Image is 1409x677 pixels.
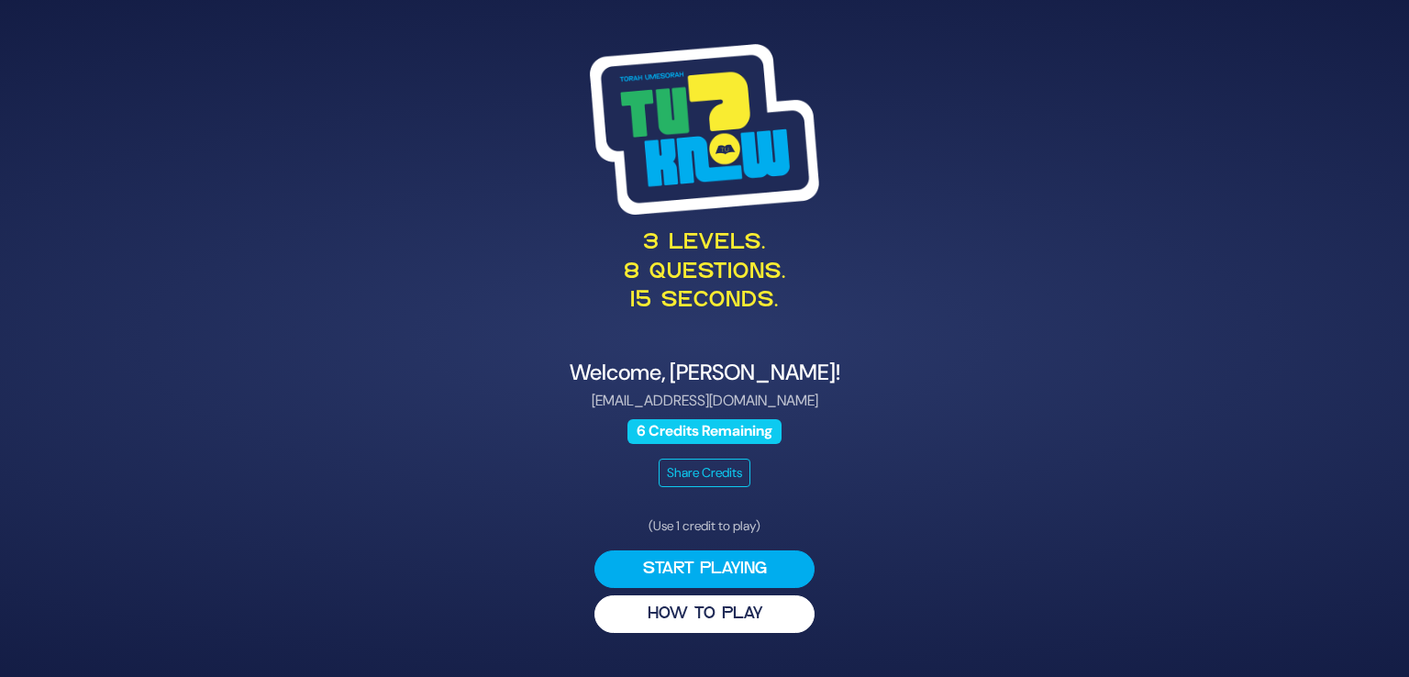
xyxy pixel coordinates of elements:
[257,360,1152,386] h4: Welcome, [PERSON_NAME]!
[659,459,750,487] button: Share Credits
[627,419,782,444] span: 6 Credits Remaining
[257,229,1152,316] p: 3 levels. 8 questions. 15 seconds.
[594,595,815,633] button: HOW TO PLAY
[594,516,815,536] p: (Use 1 credit to play)
[590,44,819,215] img: Tournament Logo
[594,550,815,588] button: Start Playing
[257,390,1152,412] p: [EMAIL_ADDRESS][DOMAIN_NAME]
